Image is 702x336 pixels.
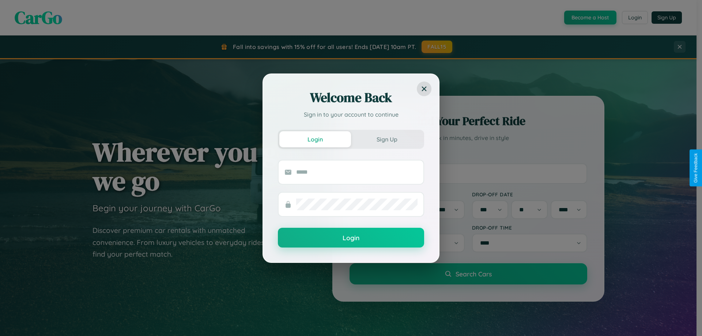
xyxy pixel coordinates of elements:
h2: Welcome Back [278,89,424,106]
button: Login [279,131,351,147]
div: Give Feedback [693,153,698,183]
p: Sign in to your account to continue [278,110,424,119]
button: Login [278,228,424,248]
button: Sign Up [351,131,423,147]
